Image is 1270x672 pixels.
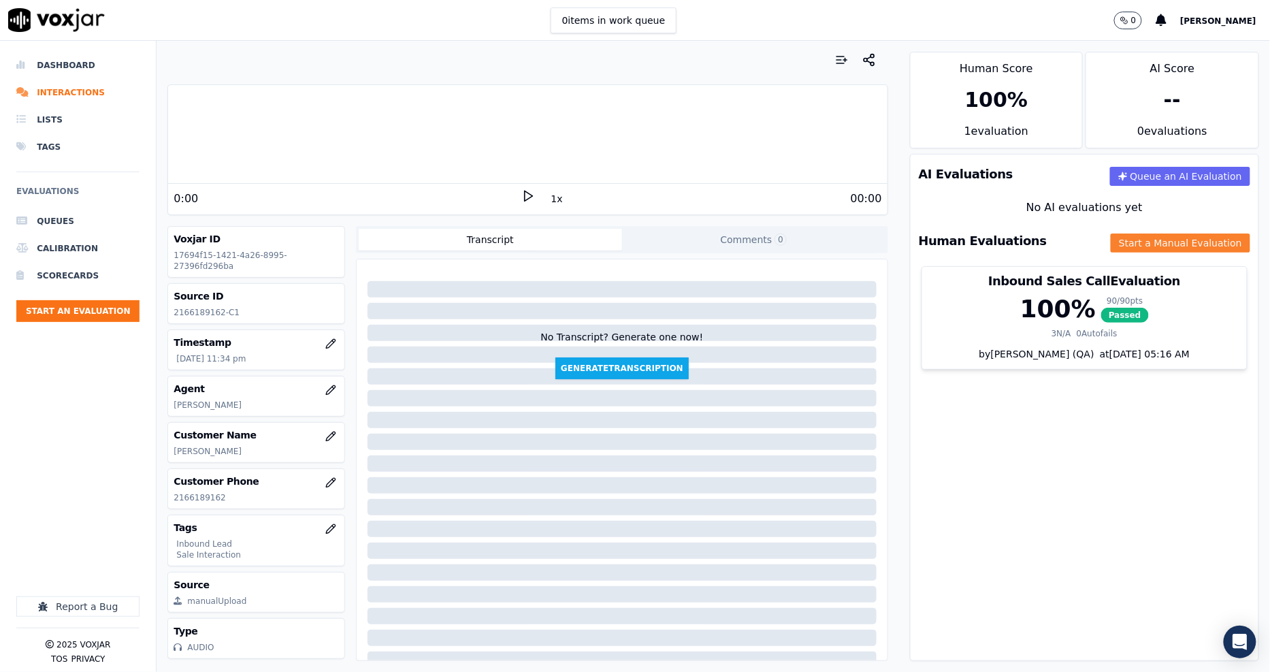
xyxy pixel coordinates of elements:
[16,183,140,208] h6: Evaluations
[622,229,885,251] button: Comments
[1110,167,1250,186] button: Queue an AI Evaluation
[1164,88,1181,112] div: --
[1094,347,1190,361] div: at [DATE] 05:16 AM
[174,492,339,503] p: 2166189162
[8,8,105,32] img: voxjar logo
[919,168,1013,180] h3: AI Evaluations
[1101,308,1149,323] span: Passed
[174,475,339,488] h3: Customer Phone
[919,235,1047,247] h3: Human Evaluations
[16,235,140,262] a: Calibration
[922,199,1248,216] div: No AI evaluations yet
[174,336,339,349] h3: Timestamp
[16,52,140,79] a: Dashboard
[71,654,105,665] button: Privacy
[174,578,339,592] h3: Source
[174,382,339,396] h3: Agent
[174,307,339,318] p: 2166189162-C1
[359,229,622,251] button: Transcript
[174,521,339,534] h3: Tags
[549,189,566,208] button: 1x
[56,639,110,650] p: 2025 Voxjar
[1111,234,1250,253] button: Start a Manual Evaluation
[1180,12,1270,29] button: [PERSON_NAME]
[16,208,140,235] a: Queues
[911,123,1083,148] div: 1 evaluation
[1114,12,1143,29] button: 0
[176,539,339,549] p: Inbound Lead
[174,232,339,246] h3: Voxjar ID
[51,654,67,665] button: TOS
[174,400,339,411] p: [PERSON_NAME]
[911,52,1083,77] div: Human Score
[1180,16,1256,26] span: [PERSON_NAME]
[16,79,140,106] a: Interactions
[16,300,140,322] button: Start an Evaluation
[1114,12,1156,29] button: 0
[930,275,1239,287] h3: Inbound Sales Call Evaluation
[1020,295,1096,323] div: 100 %
[1077,328,1118,339] div: 0 Autofails
[176,353,339,364] p: [DATE] 11:34 pm
[16,133,140,161] a: Tags
[551,7,677,33] button: 0items in work queue
[16,596,140,617] button: Report a Bug
[965,88,1028,112] div: 100 %
[540,330,703,357] div: No Transcript? Generate one now!
[174,289,339,303] h3: Source ID
[1131,15,1137,26] p: 0
[174,191,198,207] div: 0:00
[1086,52,1258,77] div: AI Score
[922,347,1247,369] div: by [PERSON_NAME] (QA)
[174,428,339,442] h3: Customer Name
[174,446,339,457] p: [PERSON_NAME]
[1086,123,1258,148] div: 0 evaluation s
[1052,328,1071,339] div: 3 N/A
[187,642,214,653] div: AUDIO
[1224,626,1256,658] div: Open Intercom Messenger
[176,549,339,560] p: Sale Interaction
[1101,295,1149,306] div: 90 / 90 pts
[555,357,689,379] button: GenerateTranscription
[174,624,339,638] h3: Type
[187,596,246,607] div: manualUpload
[16,262,140,289] a: Scorecards
[851,191,882,207] div: 00:00
[16,106,140,133] a: Lists
[174,250,339,272] p: 17694f15-1421-4a26-8995-27396fd296ba
[775,234,787,246] span: 0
